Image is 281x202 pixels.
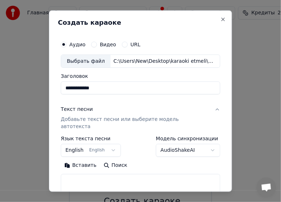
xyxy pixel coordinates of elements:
[61,55,110,67] div: Выбрать файл
[61,74,220,79] label: Заголовок
[61,136,121,141] label: Язык текста песни
[110,57,220,65] div: C:\Users\New\Desktop\karaoki etmeli\Hemra Saylama2\15.[PERSON_NAME].mp3
[130,42,140,47] label: URL
[61,100,220,136] button: Текст песниДобавьте текст песни или выберите модель автотекста
[61,106,93,113] div: Текст песни
[156,136,220,141] label: Модель синхронизации
[61,116,209,130] p: Добавьте текст песни или выберите модель автотекста
[61,160,100,171] button: Вставить
[58,19,223,25] h2: Создать караоке
[69,42,85,47] label: Аудио
[100,160,131,171] button: Поиск
[100,42,116,47] label: Видео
